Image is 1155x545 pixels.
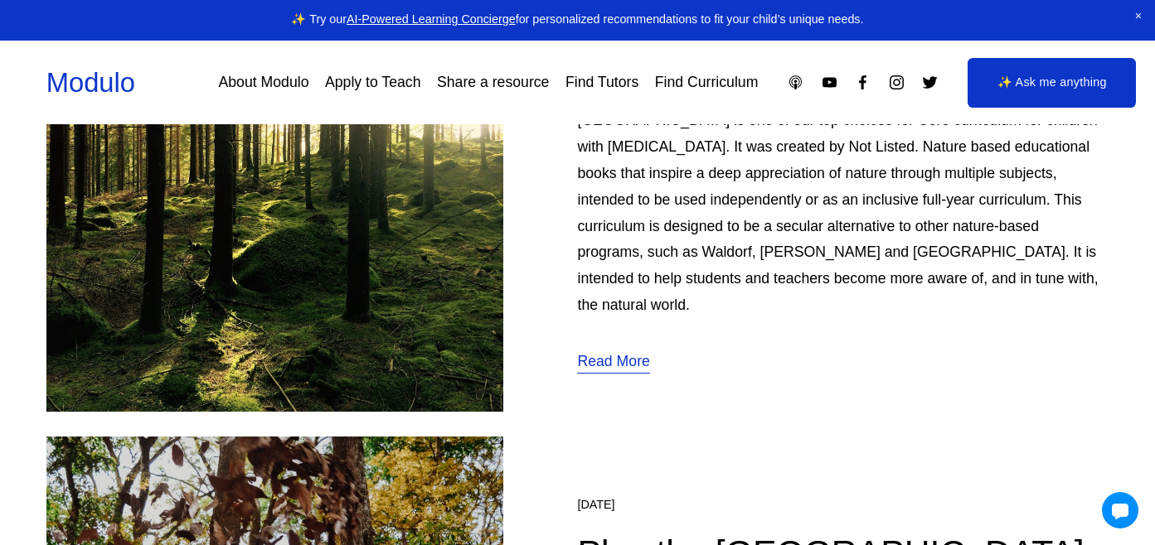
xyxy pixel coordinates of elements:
a: Apple Podcasts [787,74,804,91]
a: Instagram [888,74,905,91]
a: Modulo [46,67,135,98]
a: Read More [577,349,649,376]
a: Facebook [854,74,871,91]
a: YouTube [821,74,838,91]
a: ✨ Ask me anything [968,58,1137,108]
time: [DATE] [577,498,614,512]
a: Share a resource [437,68,549,97]
a: Find Curriculum [655,68,759,97]
a: About Modulo [219,68,309,97]
a: AI-Powered Learning Concierge [347,12,516,26]
a: Twitter [921,74,939,91]
a: Find Tutors [565,68,638,97]
a: Apply to Teach [325,68,421,97]
p: [GEOGRAPHIC_DATA] is one of our top choices for Core curriculum for children with [MEDICAL_DATA].... [577,108,1109,319]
